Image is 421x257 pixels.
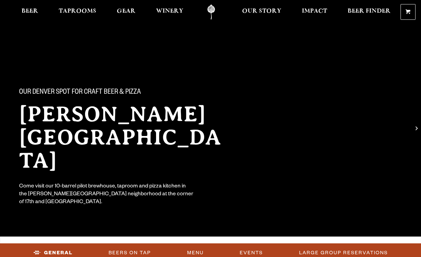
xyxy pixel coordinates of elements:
[117,9,136,14] span: Gear
[19,103,232,172] h2: [PERSON_NAME][GEOGRAPHIC_DATA]
[156,9,183,14] span: Winery
[152,4,188,20] a: Winery
[112,4,140,20] a: Gear
[297,4,332,20] a: Impact
[242,9,281,14] span: Our Story
[59,9,96,14] span: Taprooms
[54,4,101,20] a: Taprooms
[343,4,395,20] a: Beer Finder
[238,4,286,20] a: Our Story
[17,4,43,20] a: Beer
[348,9,391,14] span: Beer Finder
[302,9,327,14] span: Impact
[198,4,224,20] a: Odell Home
[19,183,194,207] div: Come visit our 10-barrel pilot brewhouse, taproom and pizza kitchen in the [PERSON_NAME][GEOGRAPH...
[22,9,38,14] span: Beer
[19,88,141,97] span: Our Denver spot for craft beer & pizza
